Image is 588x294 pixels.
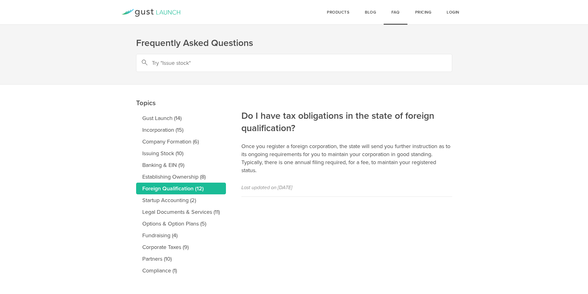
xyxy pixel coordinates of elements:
a: Gust Launch (14) [136,112,226,124]
a: Banking & EIN (9) [136,159,226,171]
a: Legal Documents & Services (11) [136,206,226,218]
p: Once you register a foreign corporation, the state will send you further instruction as to its on... [241,142,452,174]
a: Fundraising (4) [136,230,226,241]
a: Startup Accounting (2) [136,194,226,206]
h2: Topics [136,55,226,109]
a: Establishing Ownership (8) [136,171,226,183]
input: Try "Issue stock" [136,54,452,72]
a: Corporate Taxes (9) [136,241,226,253]
p: Last updated on [DATE] [241,184,452,192]
h1: Frequently Asked Questions [136,37,452,49]
a: Company Formation (6) [136,136,226,147]
a: Issuing Stock (10) [136,147,226,159]
a: Foreign Qualification (12) [136,183,226,194]
a: Partners (10) [136,253,226,265]
a: Options & Option Plans (5) [136,218,226,230]
a: Incorporation (15) [136,124,226,136]
a: Compliance (1) [136,265,226,276]
h2: Do I have tax obligations in the state of foreign qualification? [241,68,452,135]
